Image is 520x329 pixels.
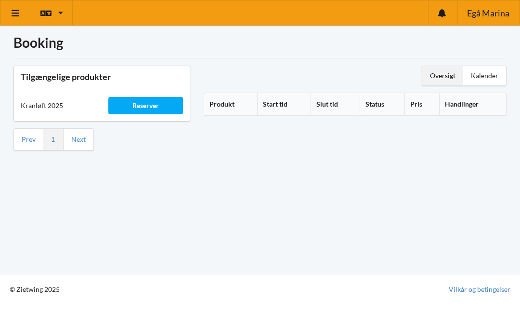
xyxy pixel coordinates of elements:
div: Kranløft 2025 [14,94,102,117]
div: Oversigt [422,66,463,85]
a: Vilkår og betingelser [449,285,510,294]
th: Status [360,93,404,116]
a: 1 [51,135,55,144]
span: Egå Marina [467,9,509,17]
a: Next [71,135,86,144]
th: Pris [404,93,439,116]
th: Produkt [204,93,258,116]
div: Reserver [108,97,182,114]
h3: Tilgængelige produkter [21,71,183,82]
th: Start tid [257,93,311,116]
h1: Booking [13,34,507,51]
th: Slut tid [311,93,360,116]
th: Handlinger [439,93,506,116]
div: Kalender [463,66,506,85]
a: Prev [22,135,36,144]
